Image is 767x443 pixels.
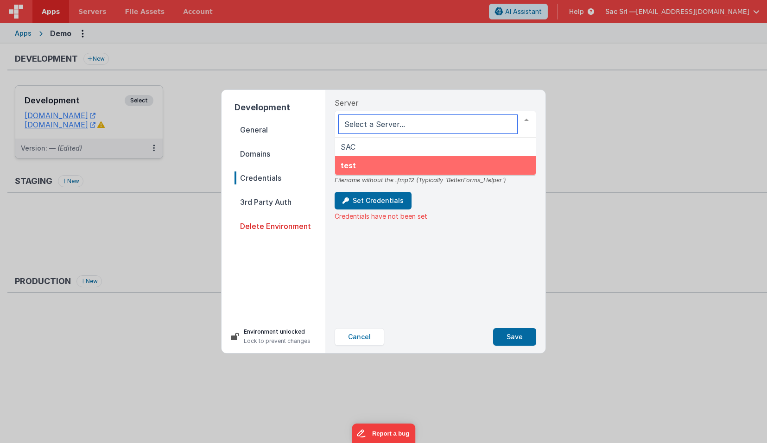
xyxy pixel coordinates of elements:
[235,101,325,114] h2: Development
[341,161,356,170] span: test
[235,147,325,160] span: Domains
[235,196,325,209] span: 3rd Party Auth
[335,192,412,209] button: Set Credentials
[335,97,359,108] span: Server
[493,328,536,346] button: Save
[235,171,325,184] span: Credentials
[244,327,311,336] p: Environment unlocked
[335,328,384,346] button: Cancel
[235,220,325,233] span: Delete Environment
[341,142,355,152] span: SAC
[339,115,517,133] input: Select a Server...
[335,211,536,221] p: Credentials have not been set
[352,424,415,443] iframe: Marker.io feedback button
[235,123,325,136] span: General
[335,176,536,184] div: Filename without the .fmp12 (Typically 'BetterForms_Helper')
[244,336,311,346] p: Lock to prevent changes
